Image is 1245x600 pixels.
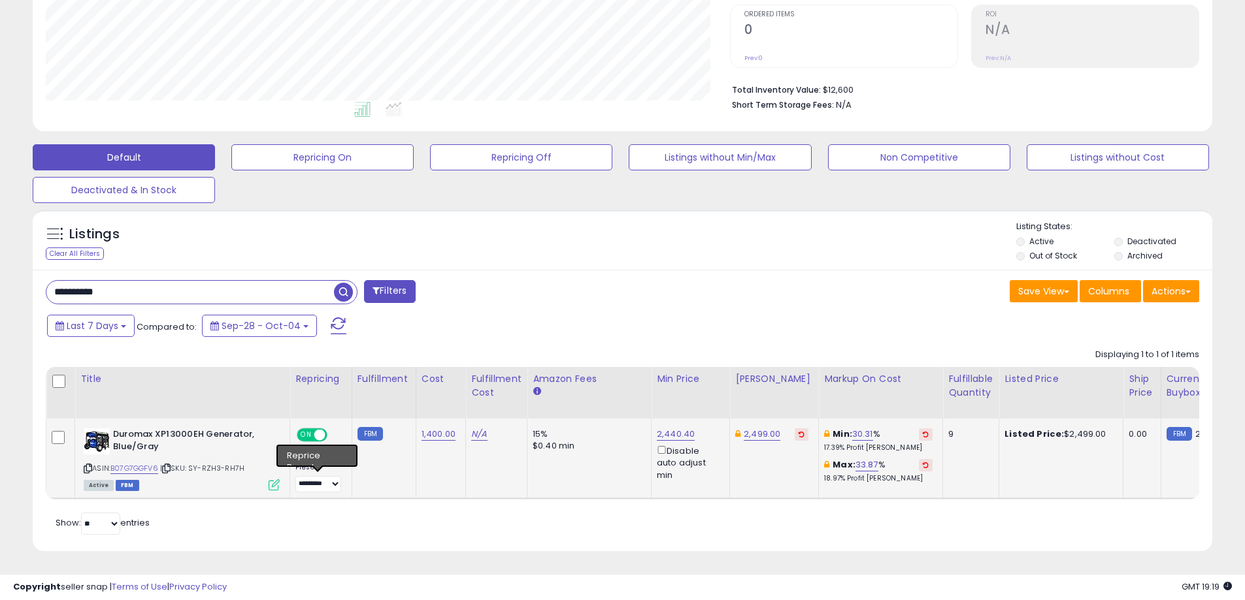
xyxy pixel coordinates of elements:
th: The percentage added to the cost of goods (COGS) that forms the calculator for Min & Max prices. [819,367,943,418]
button: Last 7 Days [47,315,135,337]
button: Deactivated & In Stock [33,177,215,203]
a: Privacy Policy [169,580,227,593]
button: Repricing On [231,144,414,170]
button: Listings without Cost [1027,144,1209,170]
div: Ship Price [1129,372,1155,400]
div: Current Buybox Price [1167,372,1234,400]
label: Active [1029,236,1054,247]
a: B07G7GGFV6 [110,463,158,474]
span: Compared to: [137,321,197,333]
span: 2025-10-12 19:19 GMT [1182,580,1232,593]
small: FBM [1167,427,1192,441]
div: Title [80,372,284,386]
a: 33.87 [855,458,878,471]
div: Fulfillable Quantity [948,372,993,400]
b: Duromax XP13000EH Generator, Blue/Gray [113,428,272,456]
button: Sep-28 - Oct-04 [202,315,317,337]
a: Terms of Use [112,580,167,593]
button: Save View [1010,280,1078,302]
div: Min Price [657,372,724,386]
label: Archived [1127,250,1163,261]
label: Deactivated [1127,236,1176,247]
span: Columns [1088,285,1129,298]
span: OFF [325,430,346,441]
a: 30.31 [852,428,873,441]
div: Fulfillment [357,372,410,386]
div: seller snap | | [13,581,227,593]
small: Amazon Fees. [533,386,540,398]
b: Short Term Storage Fees: [732,99,834,110]
b: Min: [833,428,852,440]
div: Repricing [295,372,346,386]
div: Cost [422,372,460,386]
div: Win BuyBox [295,449,342,460]
span: | SKU: SY-RZH3-RH7H [160,463,244,473]
div: Fulfillment Cost [471,372,522,400]
div: Markup on Cost [824,372,937,386]
div: [PERSON_NAME] [735,372,813,386]
span: N/A [836,99,852,111]
span: ROI [986,11,1199,18]
div: Disable auto adjust min [657,443,720,481]
div: $0.40 min [533,440,641,452]
a: 2,499.00 [744,428,780,441]
span: All listings currently available for purchase on Amazon [84,480,114,491]
button: Columns [1080,280,1141,302]
span: FBM [116,480,139,491]
span: ON [298,430,314,441]
a: N/A [471,428,487,441]
small: FBM [357,427,383,441]
b: Listed Price: [1004,428,1064,440]
span: 2499 [1195,428,1218,440]
small: Prev: N/A [986,54,1011,62]
button: Listings without Min/Max [629,144,811,170]
button: Repricing Off [430,144,612,170]
div: Preset: [295,463,342,492]
div: 0.00 [1129,428,1150,440]
button: Actions [1143,280,1199,302]
div: Clear All Filters [46,247,104,260]
p: 17.39% Profit [PERSON_NAME] [824,443,933,452]
small: Prev: 0 [744,54,763,62]
h2: N/A [986,22,1199,40]
span: Sep-28 - Oct-04 [222,319,301,332]
div: Displaying 1 to 1 of 1 items [1095,349,1199,361]
li: $12,600 [732,81,1189,97]
p: 18.97% Profit [PERSON_NAME] [824,474,933,483]
a: 2,440.40 [657,428,695,441]
a: 1,400.00 [422,428,456,441]
strong: Copyright [13,580,61,593]
div: 9 [948,428,989,440]
span: Ordered Items [744,11,957,18]
span: Last 7 Days [67,319,118,332]
div: Amazon Fees [533,372,646,386]
h5: Listings [69,225,120,244]
div: % [824,459,933,483]
p: Listing States: [1016,221,1212,233]
div: Listed Price [1004,372,1118,386]
label: Out of Stock [1029,250,1077,261]
h2: 0 [744,22,957,40]
button: Filters [364,280,415,303]
b: Max: [833,458,855,471]
div: $2,499.00 [1004,428,1113,440]
span: Show: entries [56,516,150,529]
img: 51wETel+hML._SL40_.jpg [84,428,110,454]
button: Default [33,144,215,170]
div: 15% [533,428,641,440]
div: ASIN: [84,428,280,489]
b: Total Inventory Value: [732,84,821,95]
div: % [824,428,933,452]
button: Non Competitive [828,144,1010,170]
